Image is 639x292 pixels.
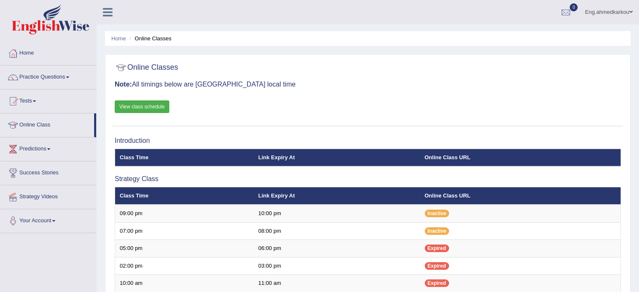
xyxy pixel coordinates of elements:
[254,222,420,240] td: 08:00 pm
[254,149,420,166] th: Link Expiry At
[420,187,621,205] th: Online Class URL
[570,3,578,11] span: 0
[0,66,96,87] a: Practice Questions
[0,185,96,206] a: Strategy Videos
[115,240,254,258] td: 05:00 pm
[425,262,449,270] span: Expired
[115,205,254,222] td: 09:00 pm
[425,227,450,235] span: Inactive
[115,81,132,88] b: Note:
[254,257,420,275] td: 03:00 pm
[115,149,254,166] th: Class Time
[0,137,96,158] a: Predictions
[425,245,449,252] span: Expired
[127,34,171,42] li: Online Classes
[115,222,254,240] td: 07:00 pm
[0,161,96,182] a: Success Stories
[0,42,96,63] a: Home
[425,210,450,217] span: Inactive
[115,137,621,145] h3: Introduction
[115,175,621,183] h3: Strategy Class
[115,61,178,74] h2: Online Classes
[115,187,254,205] th: Class Time
[254,240,420,258] td: 06:00 pm
[0,209,96,230] a: Your Account
[115,81,621,88] h3: All timings below are [GEOGRAPHIC_DATA] local time
[0,113,94,134] a: Online Class
[420,149,621,166] th: Online Class URL
[0,89,96,110] a: Tests
[111,35,126,42] a: Home
[425,279,449,287] span: Expired
[115,257,254,275] td: 02:00 pm
[115,100,169,113] a: View class schedule
[254,187,420,205] th: Link Expiry At
[254,205,420,222] td: 10:00 pm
